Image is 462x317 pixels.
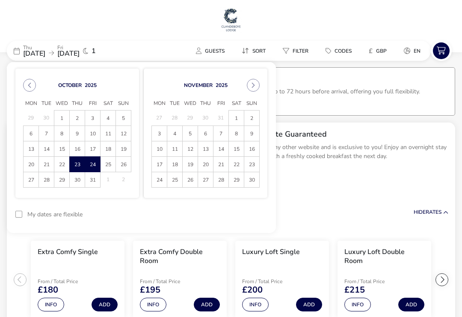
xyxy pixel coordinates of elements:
[214,142,228,157] span: 14
[183,126,198,141] td: 5
[229,157,243,172] span: 22
[70,172,85,188] td: 30
[235,45,272,57] button: Sort
[101,111,115,126] span: 4
[85,157,101,172] td: 24
[194,298,220,311] button: Add
[38,298,64,311] button: Info
[116,111,131,126] td: 5
[242,298,269,311] button: Info
[276,45,319,57] naf-pibe-menu-bar-item: Filter
[198,172,213,188] td: 27
[213,97,229,110] span: Fri
[39,126,54,141] td: 7
[39,157,54,172] td: 21
[55,126,69,141] span: 8
[214,173,228,188] span: 28
[70,142,84,157] span: 16
[116,157,131,172] td: 26
[168,173,182,188] span: 25
[140,298,166,311] button: Info
[344,279,405,284] p: From / Total Price
[86,157,100,172] span: 24
[101,141,116,157] td: 18
[54,126,70,141] td: 8
[216,82,228,89] button: Choose Year
[293,48,308,54] span: Filter
[229,111,244,126] td: 1
[101,126,116,141] td: 11
[116,111,130,126] span: 5
[24,172,39,188] td: 27
[39,126,53,141] span: 7
[54,172,70,188] td: 29
[244,157,260,172] td: 23
[39,111,54,126] td: 30
[152,172,167,188] td: 24
[344,286,365,294] span: £215
[319,45,358,57] button: Codes
[187,123,455,190] div: Best Available B&B Rate GuaranteedThis offer is not available on any other website and is exclusi...
[70,126,84,141] span: 9
[244,111,260,126] td: 2
[38,286,58,294] span: £180
[54,157,70,172] td: 22
[23,45,45,50] p: Thu
[39,142,53,157] span: 14
[189,45,231,57] button: Guests
[245,126,259,141] span: 9
[27,212,83,218] label: My dates are flexible
[24,126,38,141] span: 6
[39,173,53,188] span: 28
[245,173,259,188] span: 30
[86,111,100,126] span: 3
[23,49,45,58] span: [DATE]
[24,173,38,188] span: 27
[229,172,244,188] td: 29
[152,142,166,157] span: 10
[116,141,131,157] td: 19
[247,79,260,92] button: Next Month
[213,126,229,141] td: 7
[39,157,53,172] span: 21
[189,45,235,57] naf-pibe-menu-bar-item: Guests
[86,173,100,188] span: 31
[7,41,135,61] div: Thu[DATE]Fri[DATE]1
[39,97,54,110] span: Tue
[152,126,167,141] td: 3
[168,157,182,172] span: 18
[397,45,427,57] button: en
[92,298,118,311] button: Add
[242,279,303,284] p: From / Total Price
[116,97,131,110] span: Sun
[276,45,315,57] button: Filter
[213,172,229,188] td: 28
[39,141,54,157] td: 14
[397,45,431,57] naf-pibe-menu-bar-item: en
[101,111,116,126] td: 4
[344,298,371,311] button: Info
[85,172,101,188] td: 31
[167,172,183,188] td: 25
[213,157,229,172] td: 21
[70,111,85,126] td: 2
[183,142,197,157] span: 12
[167,126,183,141] td: 4
[229,111,243,126] span: 1
[101,157,115,172] span: 25
[229,173,243,188] span: 29
[376,48,387,54] span: GBP
[319,45,362,57] naf-pibe-menu-bar-item: Codes
[168,126,182,141] span: 4
[244,141,260,157] td: 16
[70,173,84,188] span: 30
[252,48,266,54] span: Sort
[85,141,101,157] td: 17
[70,157,84,172] span: 23
[152,157,167,172] td: 17
[116,126,131,141] td: 12
[152,97,167,110] span: Mon
[85,82,97,89] button: Choose Year
[245,157,259,172] span: 23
